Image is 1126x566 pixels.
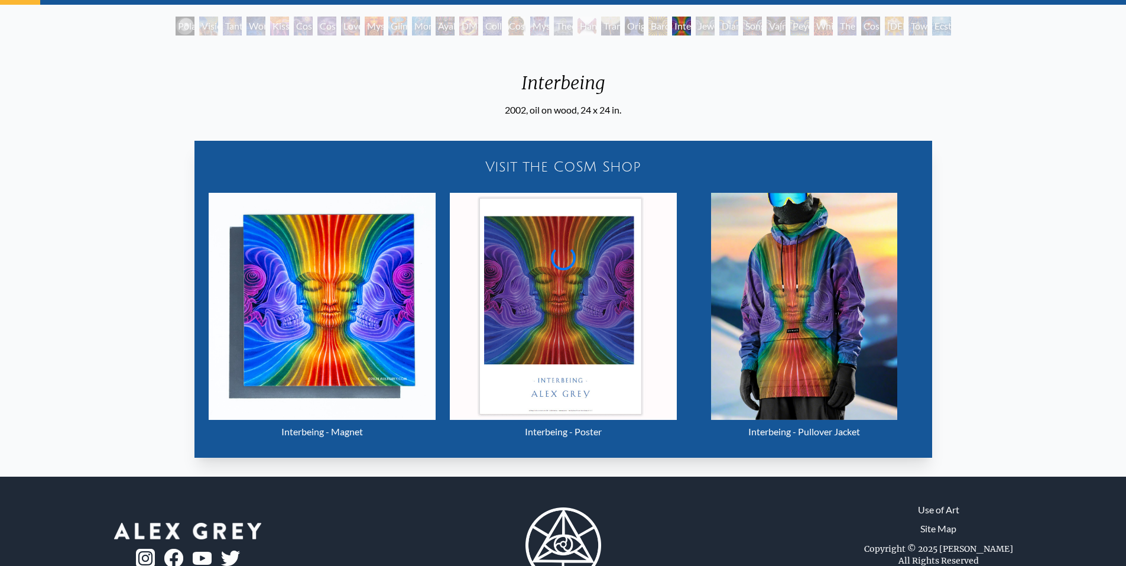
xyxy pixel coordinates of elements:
img: Interbeing - Magnet [209,193,436,420]
img: Interbeing - Pullover Jacket [711,193,897,420]
div: Cosmic [DEMOGRAPHIC_DATA] [507,17,525,35]
a: Use of Art [918,503,959,517]
div: Collective Vision [483,17,502,35]
div: Song of Vajra Being [743,17,762,35]
a: Site Map [920,522,956,536]
div: Diamond Being [719,17,738,35]
div: Polar Unity Spiral [176,17,194,35]
div: Kiss of the [MEDICAL_DATA] [270,17,289,35]
div: Hands that See [577,17,596,35]
div: Cosmic Creativity [294,17,313,35]
div: The Great Turn [838,17,856,35]
div: Ayahuasca Visitation [436,17,455,35]
div: Transfiguration [601,17,620,35]
div: Interbeing [672,17,691,35]
div: Cosmic Artist [317,17,336,35]
div: Tantra [223,17,242,35]
div: DMT - The Spirit Molecule [459,17,478,35]
div: [DEMOGRAPHIC_DATA] [885,17,904,35]
div: Mysteriosa 2 [365,17,384,35]
div: Interbeing - Pullover Jacket [691,420,918,444]
div: Theologue [554,17,573,35]
div: White Light [814,17,833,35]
div: Interbeing [505,72,621,103]
div: Cosmic Consciousness [861,17,880,35]
div: Monochord [412,17,431,35]
a: Interbeing - Magnet [209,193,436,444]
div: Interbeing - Magnet [209,420,436,444]
div: Jewel Being [696,17,715,35]
div: Ecstasy [932,17,951,35]
div: Bardo Being [648,17,667,35]
div: Love is a Cosmic Force [341,17,360,35]
img: twitter-logo.png [221,551,240,566]
div: Wonder [246,17,265,35]
a: Visit the CoSM Shop [202,148,925,186]
div: Vajra Being [767,17,786,35]
div: 2002, oil on wood, 24 x 24 in. [505,103,621,117]
div: Mystic Eye [530,17,549,35]
div: Glimpsing the Empyrean [388,17,407,35]
div: Original Face [625,17,644,35]
div: Visionary Origin of Language [199,17,218,35]
a: Interbeing - Poster [450,193,677,444]
div: Interbeing - Poster [450,420,677,444]
div: Toward the One [908,17,927,35]
div: Peyote Being [790,17,809,35]
img: youtube-logo.png [193,552,212,565]
a: Interbeing - Pullover Jacket [691,193,918,444]
div: Copyright © 2025 [PERSON_NAME] [864,543,1013,555]
img: Interbeing - Poster [450,193,677,420]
